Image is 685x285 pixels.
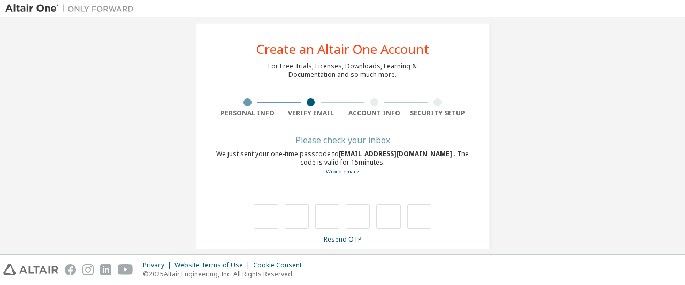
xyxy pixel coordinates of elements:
[143,261,174,269] div: Privacy
[82,264,94,275] img: instagram.svg
[339,149,454,158] span: [EMAIL_ADDRESS][DOMAIN_NAME]
[324,235,362,244] a: Resend OTP
[174,261,253,269] div: Website Terms of Use
[216,150,469,176] div: We just sent your one-time passcode to . The code is valid for 15 minutes.
[406,109,470,118] div: Security Setup
[5,3,139,14] img: Altair One
[253,261,308,269] div: Cookie Consent
[256,43,429,56] div: Create an Altair One Account
[100,264,111,275] img: linkedin.svg
[65,264,76,275] img: facebook.svg
[216,109,279,118] div: Personal Info
[326,168,359,175] a: Go back to the registration form
[342,109,406,118] div: Account Info
[268,62,417,79] div: For Free Trials, Licenses, Downloads, Learning & Documentation and so much more.
[143,269,308,279] p: © 2025 Altair Engineering, Inc. All Rights Reserved.
[216,137,469,143] div: Please check your inbox
[3,264,58,275] img: altair_logo.svg
[118,264,133,275] img: youtube.svg
[279,109,343,118] div: Verify Email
